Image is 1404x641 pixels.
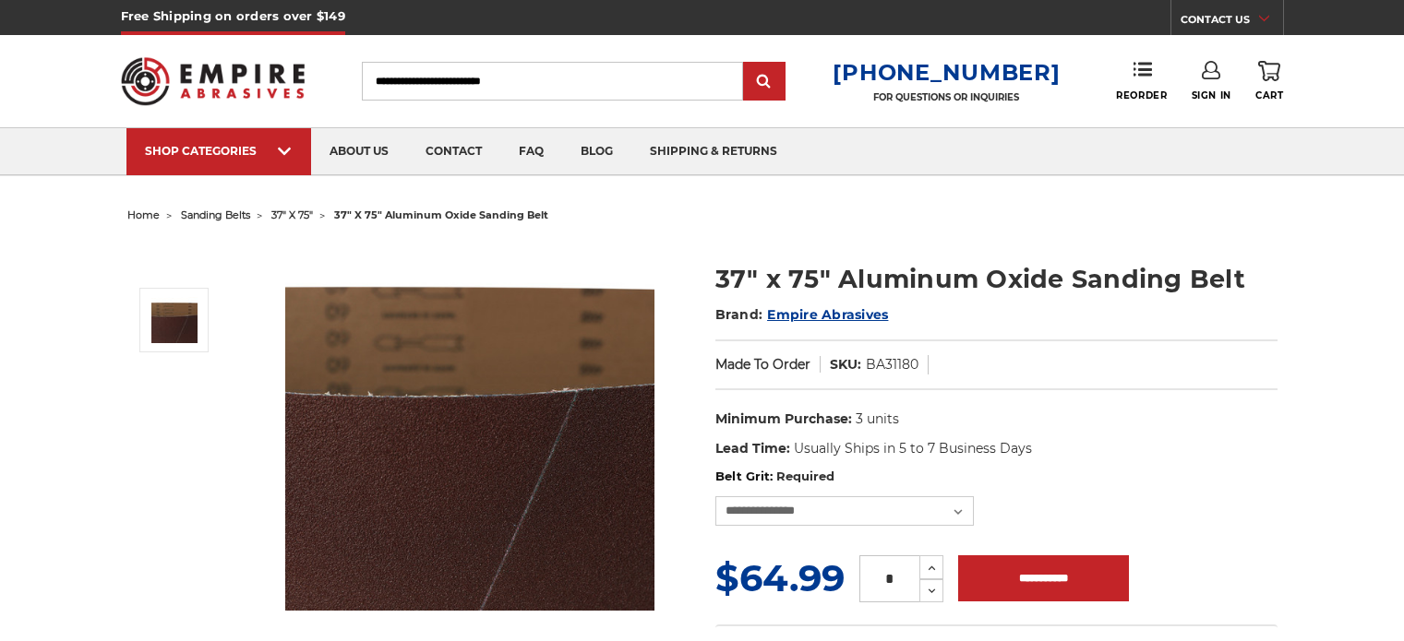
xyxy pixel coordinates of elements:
[776,469,834,483] small: Required
[715,439,790,458] dt: Lead Time:
[181,208,250,221] a: sanding belts
[833,91,1060,103] p: FOR QUESTIONS OR INQUIRIES
[794,439,1032,458] dd: Usually Ships in 5 to 7 Business Days
[1181,9,1283,35] a: CONTACT US
[562,128,631,175] a: blog
[767,306,888,323] a: Empire Abrasives
[833,59,1060,86] a: [PHONE_NUMBER]
[715,468,1278,486] label: Belt Grit:
[127,208,160,221] a: home
[866,355,918,374] dd: BA31180
[1192,89,1231,101] span: Sign In
[830,355,861,374] dt: SKU:
[1116,61,1167,101] a: Reorder
[856,410,899,429] dd: 3 units
[311,128,407,175] a: about us
[334,208,548,221] span: 37" x 75" aluminum oxide sanding belt
[715,261,1278,297] h1: 37" x 75" Aluminum Oxide Sanding Belt
[715,555,845,600] span: $64.99
[500,128,562,175] a: faq
[271,208,313,221] a: 37" x 75"
[151,297,198,343] img: 37" x 75" Aluminum Oxide Sanding Belt
[1116,89,1167,101] span: Reorder
[285,242,654,611] img: 37" x 75" Aluminum Oxide Sanding Belt
[145,144,293,158] div: SHOP CATEGORIES
[715,306,763,323] span: Brand:
[715,410,852,429] dt: Minimum Purchase:
[631,128,796,175] a: shipping & returns
[746,64,783,101] input: Submit
[1255,89,1283,101] span: Cart
[715,356,810,373] span: Made To Order
[407,128,500,175] a: contact
[121,45,306,117] img: Empire Abrasives
[1255,61,1283,101] a: Cart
